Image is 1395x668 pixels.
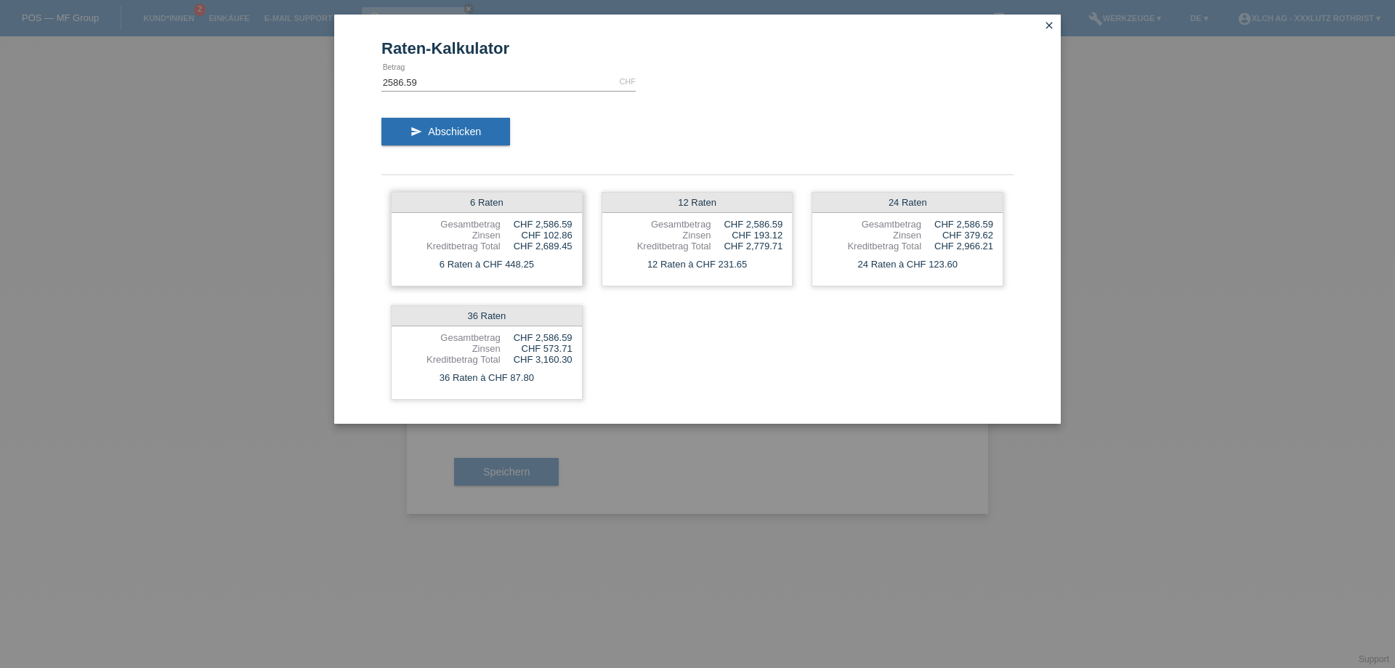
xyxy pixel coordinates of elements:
[812,255,1003,274] div: 24 Raten à CHF 123.60
[392,369,582,387] div: 36 Raten à CHF 87.80
[401,219,501,230] div: Gesamtbetrag
[501,241,573,251] div: CHF 2,689.45
[612,241,711,251] div: Kreditbetrag Total
[392,306,582,326] div: 36 Raten
[392,255,582,274] div: 6 Raten à CHF 448.25
[921,241,993,251] div: CHF 2,966.21
[1043,20,1055,31] i: close
[501,354,573,365] div: CHF 3,160.30
[711,230,783,241] div: CHF 193.12
[401,343,501,354] div: Zinsen
[381,39,1014,57] h1: Raten-Kalkulator
[602,255,793,274] div: 12 Raten à CHF 231.65
[411,126,422,137] i: send
[381,118,510,145] button: send Abschicken
[428,126,481,137] span: Abschicken
[921,230,993,241] div: CHF 379.62
[711,241,783,251] div: CHF 2,779.71
[401,230,501,241] div: Zinsen
[812,193,1003,213] div: 24 Raten
[822,219,921,230] div: Gesamtbetrag
[602,193,793,213] div: 12 Raten
[501,332,573,343] div: CHF 2,586.59
[501,219,573,230] div: CHF 2,586.59
[501,230,573,241] div: CHF 102.86
[1040,18,1059,35] a: close
[612,219,711,230] div: Gesamtbetrag
[619,77,636,86] div: CHF
[822,230,921,241] div: Zinsen
[711,219,783,230] div: CHF 2,586.59
[501,343,573,354] div: CHF 573.71
[401,354,501,365] div: Kreditbetrag Total
[401,241,501,251] div: Kreditbetrag Total
[392,193,582,213] div: 6 Raten
[401,332,501,343] div: Gesamtbetrag
[822,241,921,251] div: Kreditbetrag Total
[612,230,711,241] div: Zinsen
[921,219,993,230] div: CHF 2,586.59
